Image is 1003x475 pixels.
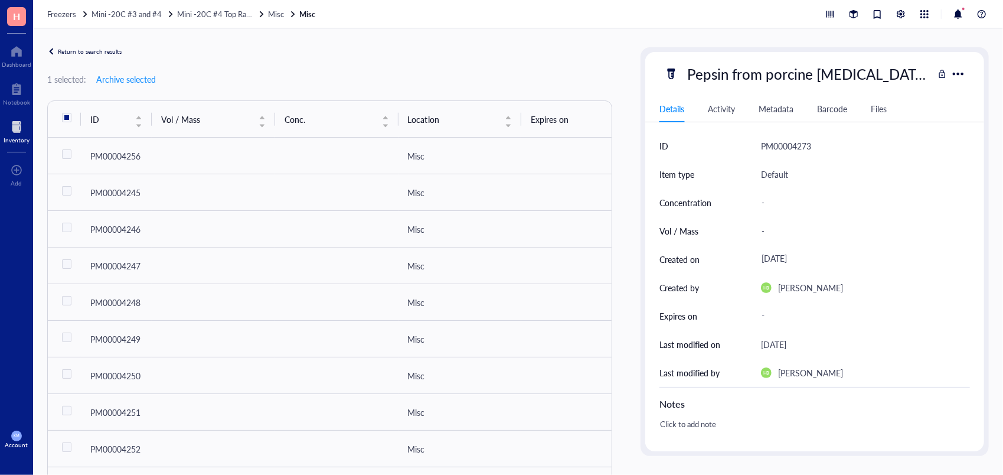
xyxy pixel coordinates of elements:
[408,406,512,419] div: Misc
[92,8,162,19] span: Mini -20C #3 and #4
[90,113,128,126] span: ID
[275,101,398,138] th: Conc.
[14,434,19,438] span: KM
[268,8,284,19] span: Misc
[763,370,769,376] span: HB
[47,73,86,86] div: 1 selected:
[90,149,142,162] div: PM00004256
[655,416,965,444] div: Click to add note
[756,190,965,215] div: -
[682,61,933,86] div: Pepsin from porcine [MEDICAL_DATA]
[90,333,142,346] div: PM00004249
[871,102,887,115] div: Files
[3,99,30,106] div: Notebook
[408,113,498,126] span: Location
[659,225,698,237] div: Vol / Mass
[756,249,965,270] div: [DATE]
[47,47,612,56] a: Return to search results
[96,70,156,89] button: Archive selected
[756,219,965,243] div: -
[759,102,793,115] div: Metadata
[708,102,735,115] div: Activity
[11,180,22,187] div: Add
[761,167,788,181] div: Default
[531,113,621,126] span: Expires on
[299,9,318,19] a: Misc
[778,281,843,295] div: [PERSON_NAME]
[90,443,142,456] div: PM00004252
[4,136,30,144] div: Inventory
[761,337,786,352] div: [DATE]
[3,80,30,106] a: Notebook
[659,196,711,209] div: Concentration
[152,101,275,138] th: Vol / Mass
[90,186,142,199] div: PM00004245
[408,223,512,236] div: Misc
[58,48,122,55] div: Return to search results
[521,101,645,138] th: Expires on
[47,9,89,19] a: Freezers
[2,42,31,68] a: Dashboard
[408,186,512,199] div: Misc
[659,168,694,181] div: Item type
[659,253,700,266] div: Created on
[659,397,970,411] div: Notes
[659,310,697,323] div: Expires on
[659,102,684,115] div: Details
[81,101,152,138] th: ID
[659,139,668,152] div: ID
[161,113,251,126] span: Vol / Mass
[285,113,375,126] span: Conc.
[92,9,175,19] a: Mini -20C #3 and #4
[5,441,28,448] div: Account
[408,333,512,346] div: Misc
[398,101,522,138] th: Location
[659,281,699,294] div: Created by
[761,139,811,153] div: PM00004273
[778,366,843,380] div: [PERSON_NAME]
[817,102,847,115] div: Barcode
[4,118,30,144] a: Inventory
[90,296,142,309] div: PM00004248
[2,61,31,68] div: Dashboard
[756,305,965,327] div: -
[408,443,512,456] div: Misc
[47,8,76,19] span: Freezers
[408,369,512,382] div: Misc
[90,259,142,272] div: PM00004247
[90,223,142,236] div: PM00004246
[659,338,720,351] div: Last modified on
[177,9,297,19] a: Mini -20C #4 Top RackMisc
[408,296,512,309] div: Misc
[96,74,156,84] span: Archive selected
[763,285,769,291] span: HB
[90,406,142,419] div: PM00004251
[177,8,254,19] span: Mini -20C #4 Top Rack
[408,149,512,162] div: Misc
[13,9,20,24] span: H
[659,366,720,379] div: Last modified by
[408,259,512,272] div: Misc
[90,369,142,382] div: PM00004250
